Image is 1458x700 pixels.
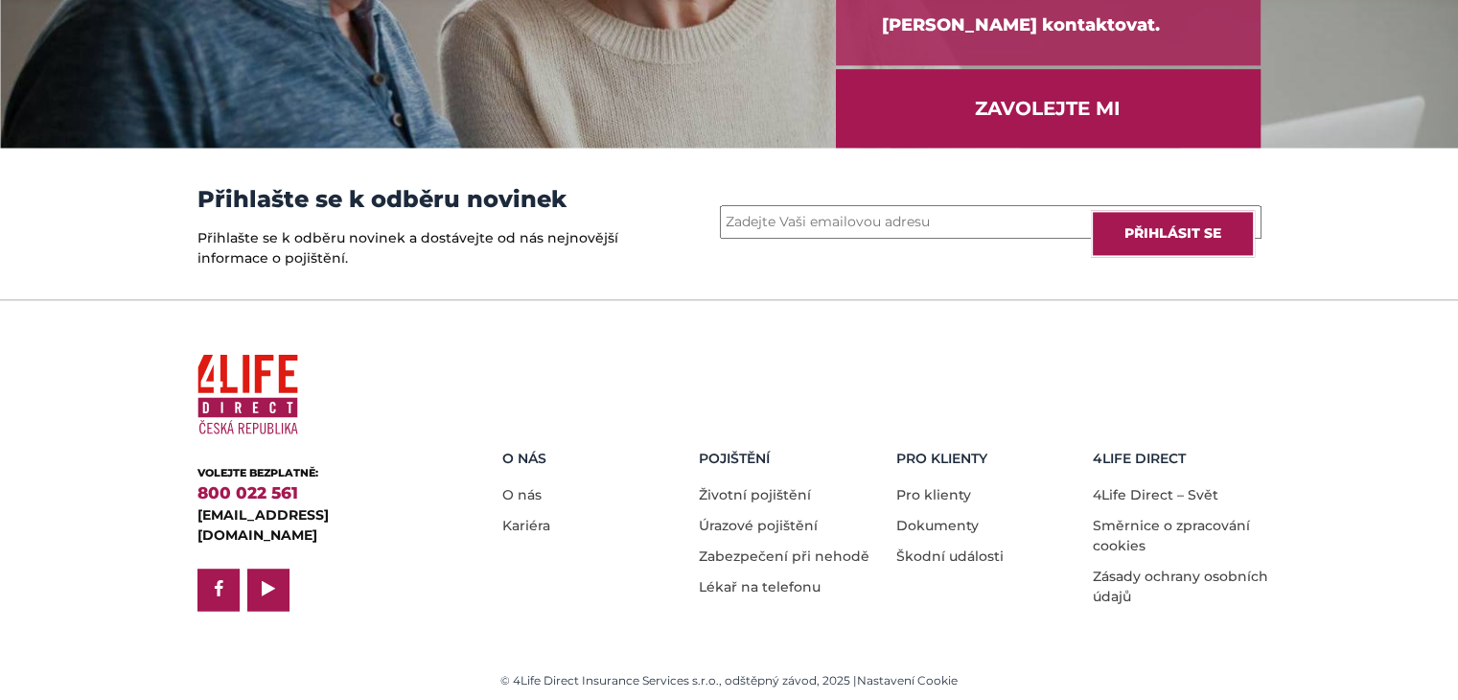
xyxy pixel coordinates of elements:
a: 800 022 561 [197,483,298,502]
div: VOLEJTE BEZPLATNĚ: [197,465,442,481]
a: Pro klienty [896,486,971,503]
a: Zásady ochrany osobních údajů [1093,568,1268,605]
input: Zadejte Vaši emailovou adresu [720,205,1261,239]
a: Dokumenty [896,517,979,534]
a: Směrnice o zpracování cookies [1093,517,1250,554]
a: ZAVOLEJTE MI [836,69,1261,148]
h5: 4LIFE DIRECT [1093,451,1276,467]
a: Lékař na telefonu [699,578,821,595]
a: O nás [502,486,542,503]
a: Kariéra [502,517,550,534]
a: Nastavení Cookie [857,673,958,688]
a: Škodní události [896,548,1004,565]
h5: Pro Klienty [896,451,1079,467]
h5: O nás [502,451,685,467]
p: Přihlašte se k odběru novinek a dostávejte od nás nejnovější informace o pojištění. [197,228,624,268]
div: © 4Life Direct Insurance Services s.r.o., odštěpný závod, 2025 | [197,672,1261,689]
img: 4Life Direct Česká republika logo [197,346,298,443]
a: Životní pojištění [699,486,811,503]
a: 4Life Direct – Svět [1093,486,1218,503]
h3: Přihlašte se k odběru novinek [197,186,624,213]
h5: Pojištění [699,451,882,467]
a: Zabezpečení při nehodě [699,548,869,565]
a: Úrazové pojištění [699,517,818,534]
input: Přihlásit se [1091,210,1255,257]
a: [EMAIL_ADDRESS][DOMAIN_NAME] [197,506,329,544]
